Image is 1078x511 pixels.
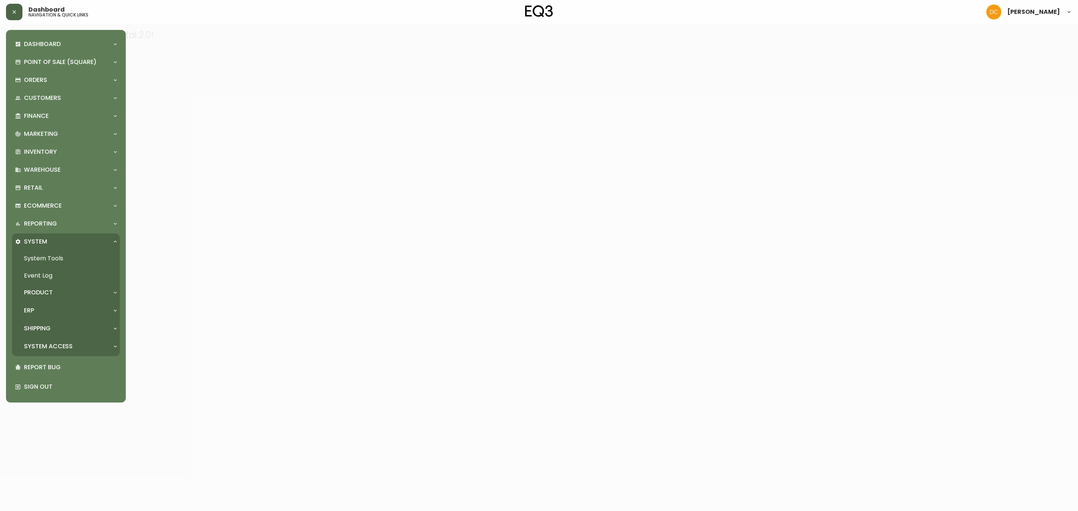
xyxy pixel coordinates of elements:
[24,184,43,192] p: Retail
[28,7,65,13] span: Dashboard
[12,320,120,337] div: Shipping
[24,148,57,156] p: Inventory
[12,180,120,196] div: Retail
[12,54,120,70] div: Point of Sale (Square)
[24,202,62,210] p: Ecommerce
[24,288,53,297] p: Product
[12,267,120,284] a: Event Log
[24,112,49,120] p: Finance
[24,238,47,246] p: System
[12,126,120,142] div: Marketing
[12,302,120,319] div: ERP
[24,130,58,138] p: Marketing
[24,306,34,315] p: ERP
[24,94,61,102] p: Customers
[525,5,553,17] img: logo
[12,284,120,301] div: Product
[28,13,88,17] h5: navigation & quick links
[24,76,47,84] p: Orders
[12,233,120,250] div: System
[12,162,120,178] div: Warehouse
[24,324,51,333] p: Shipping
[12,108,120,124] div: Finance
[12,72,120,88] div: Orders
[12,377,120,397] div: Sign Out
[24,58,97,66] p: Point of Sale (Square)
[12,144,120,160] div: Inventory
[12,215,120,232] div: Reporting
[24,166,61,174] p: Warehouse
[24,40,61,48] p: Dashboard
[12,36,120,52] div: Dashboard
[24,220,57,228] p: Reporting
[12,198,120,214] div: Ecommerce
[12,90,120,106] div: Customers
[12,358,120,377] div: Report Bug
[24,383,117,391] p: Sign Out
[24,342,73,351] p: System Access
[24,363,117,371] p: Report Bug
[12,338,120,355] div: System Access
[12,250,120,267] a: System Tools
